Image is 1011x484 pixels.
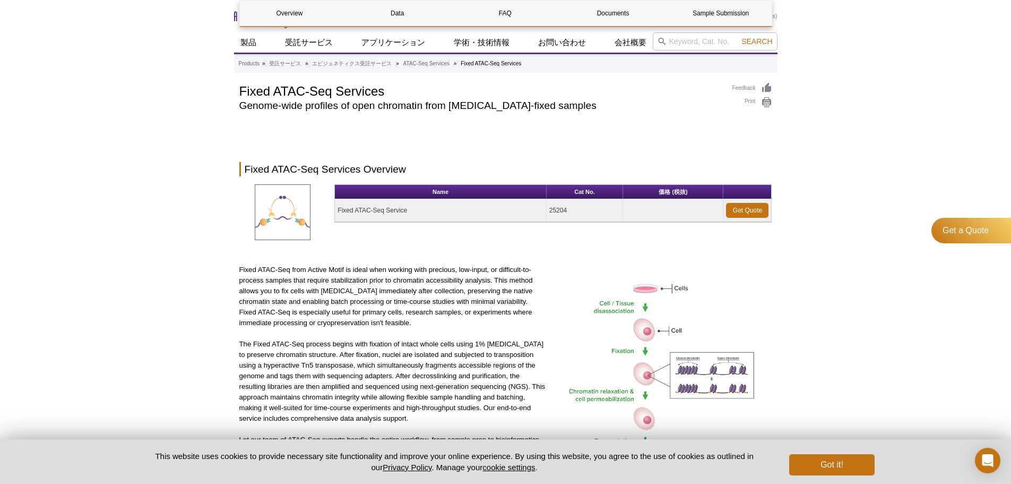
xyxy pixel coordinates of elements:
[461,61,521,66] li: Fixed ATAC-Seq Services
[975,448,1000,473] div: Open Intercom Messenger
[738,37,775,46] button: Search
[305,61,308,66] li: »
[239,82,722,98] h1: Fixed ATAC-Seq Services
[239,339,546,424] p: The Fixed ATAC-Seq process begins with fixation of intact whole cells using 1% [MEDICAL_DATA] to ...
[671,1,771,26] a: Sample Submission
[532,32,592,53] a: お問い合わせ
[563,1,663,26] a: Documents
[335,185,546,199] th: Name
[335,199,546,222] td: Fixed ATAC-Seq Service
[279,32,339,53] a: 受託サービス
[653,32,777,50] input: Keyword, Cat. No.
[403,59,450,69] a: ATAC-Seq Services
[741,37,772,46] span: Search
[355,32,431,53] a: アプリケーション
[454,61,457,66] li: »
[348,1,447,26] a: Data
[239,162,772,176] h2: Fixed ATAC-Seq Services Overview
[255,184,310,240] img: Fixed ATAC-Seq Service
[240,1,340,26] a: Overview
[239,59,260,69] a: Products
[482,463,535,472] button: cookie settings
[931,218,1011,243] a: Get a Quote
[623,185,723,199] th: 価格 (税抜)
[234,32,263,53] a: 製品
[547,199,624,222] td: 25204
[447,32,516,53] a: 学術・技術情報
[732,82,772,94] a: Feedback
[732,97,772,108] a: Print
[726,203,768,218] a: Get Quote
[239,435,546,466] p: Let our team of ATAC-Seq experts handle the entire workflow, from sample prep to bioinformatics. ...
[269,59,301,69] a: 受託サービス
[608,32,653,53] a: 会社概要
[239,265,546,328] p: Fixed ATAC-Seq from Active Motif is ideal when working with precious, low-input, or difficult-to-...
[547,185,624,199] th: Cat No.
[789,454,874,475] button: Got it!
[383,463,431,472] a: Privacy Policy
[396,61,399,66] li: »
[455,1,555,26] a: FAQ
[137,451,772,473] p: This website uses cookies to provide necessary site functionality and improve your online experie...
[262,61,265,66] li: »
[239,101,722,111] h2: Genome-wide profiles of open chromatin from [MEDICAL_DATA]-fixed samples
[312,59,392,69] a: エピジェネティクス受託サービス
